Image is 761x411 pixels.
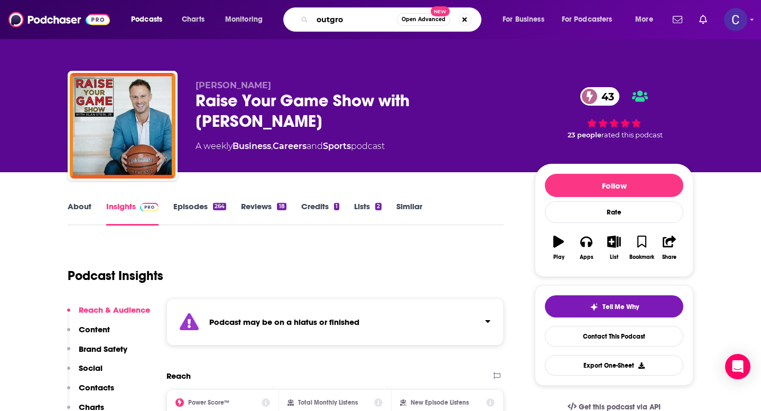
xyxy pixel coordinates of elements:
h2: Reach [166,371,191,381]
img: Podchaser - Follow, Share and Rate Podcasts [8,10,110,30]
span: [PERSON_NAME] [196,80,271,90]
h2: New Episode Listens [411,399,469,406]
span: and [307,141,323,151]
img: Raise Your Game Show with Alan Stein, Jr. [70,73,175,179]
div: Open Intercom Messenger [725,354,750,379]
span: Podcasts [131,12,162,27]
a: Careers [273,141,307,151]
div: 43 23 peoplerated this podcast [535,80,693,146]
span: Logged in as publicityxxtina [724,8,747,31]
p: Brand Safety [79,344,127,354]
button: open menu [218,11,276,28]
button: Export One-Sheet [545,355,683,376]
div: A weekly podcast [196,140,385,153]
p: Contacts [79,382,114,393]
strong: Podcast may be on a hiatus or finished [209,317,359,327]
button: Open AdvancedNew [397,13,450,26]
input: Search podcasts, credits, & more... [312,11,397,28]
span: rated this podcast [601,131,663,139]
div: Rate [545,201,683,223]
div: 2 [375,203,382,210]
span: New [431,6,450,16]
button: open menu [124,11,176,28]
button: Apps [572,229,600,267]
a: Sports [323,141,351,151]
h2: Total Monthly Listens [298,399,358,406]
div: Bookmark [629,254,654,260]
button: Contacts [67,382,114,402]
h1: Podcast Insights [68,268,163,284]
div: 1 [334,203,339,210]
a: Credits1 [301,201,339,226]
a: Charts [175,11,211,28]
section: Click to expand status details [166,298,504,345]
div: 18 [277,203,286,210]
p: Social [79,363,103,373]
a: Lists2 [354,201,382,226]
span: , [271,141,273,151]
a: InsightsPodchaser Pro [106,201,159,226]
button: Social [67,363,103,382]
div: 264 [213,203,226,210]
button: Content [67,324,110,344]
div: List [610,254,618,260]
div: Share [662,254,676,260]
button: Brand Safety [67,344,127,363]
span: More [635,12,653,27]
a: Show notifications dropdown [669,11,686,29]
span: For Podcasters [562,12,612,27]
img: tell me why sparkle [590,303,598,311]
button: List [600,229,628,267]
a: About [68,201,91,226]
span: Charts [182,12,205,27]
span: 23 people [568,131,601,139]
a: Episodes264 [173,201,226,226]
button: tell me why sparkleTell Me Why [545,295,683,317]
span: Monitoring [225,12,263,27]
button: open menu [555,11,628,28]
img: Podchaser Pro [140,203,159,211]
div: Search podcasts, credits, & more... [293,7,491,32]
button: open menu [495,11,558,28]
p: Reach & Audience [79,305,150,315]
h2: Power Score™ [188,399,229,406]
button: Share [656,229,683,267]
a: Show notifications dropdown [695,11,711,29]
button: Reach & Audience [67,305,150,324]
span: 43 [591,87,619,106]
a: Business [233,141,271,151]
a: Similar [396,201,422,226]
img: User Profile [724,8,747,31]
span: Tell Me Why [602,303,639,311]
a: 43 [580,87,619,106]
a: Reviews18 [241,201,286,226]
span: For Business [503,12,544,27]
button: Follow [545,174,683,197]
button: Play [545,229,572,267]
a: Contact This Podcast [545,326,683,347]
p: Content [79,324,110,334]
button: Bookmark [628,229,655,267]
button: Show profile menu [724,8,747,31]
div: Apps [580,254,593,260]
div: Play [553,254,564,260]
button: open menu [628,11,666,28]
span: Open Advanced [402,17,446,22]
